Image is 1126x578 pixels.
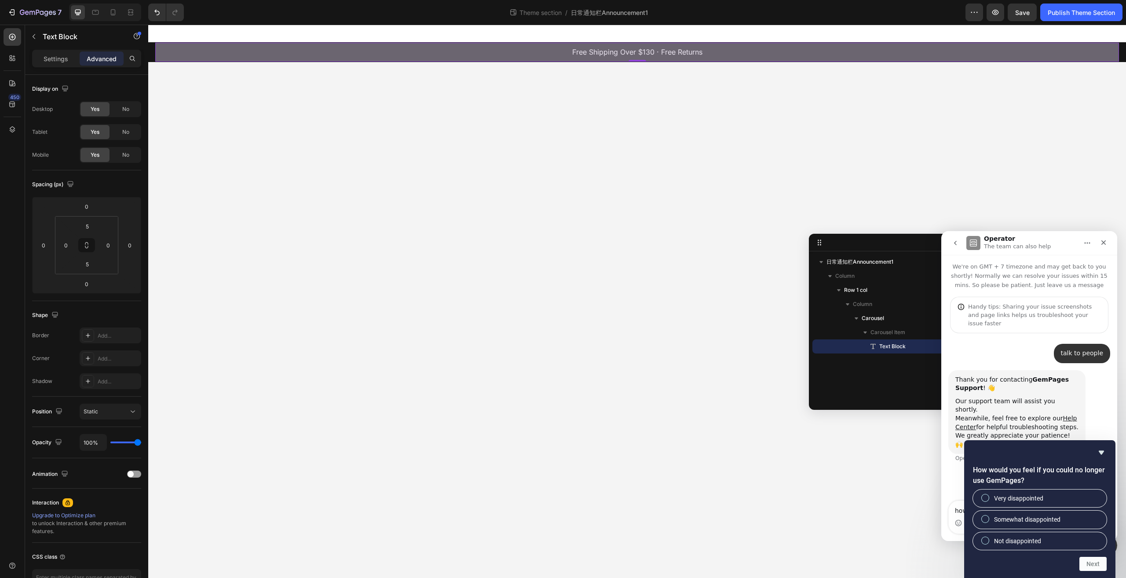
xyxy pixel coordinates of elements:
[32,128,48,136] div: Tablet
[862,314,884,323] span: Carousel
[853,300,872,309] span: Column
[78,277,95,291] input: 0
[122,151,129,159] span: No
[148,25,1126,578] iframe: Design area
[973,447,1107,571] div: How would you feel if you could no longer use GemPages?
[571,8,648,17] span: 日常通知栏Announcement1
[994,537,1041,545] span: Not disappointed
[148,4,184,21] div: Undo/Redo
[32,468,70,480] div: Animation
[994,494,1043,503] span: Very disappointed
[78,258,96,271] input: 5px
[1048,8,1115,17] div: Publish Theme Section
[78,220,96,233] input: 5px
[32,151,49,159] div: Mobile
[844,286,867,295] span: Row 1 col
[98,332,139,340] div: Add...
[32,406,64,418] div: Position
[32,512,141,535] div: to unlock Interaction & other premium features.
[32,437,64,449] div: Opacity
[80,404,141,420] button: Static
[32,377,52,385] div: Shadow
[973,490,1107,550] div: How would you feel if you could no longer use GemPages?
[44,54,68,63] p: Settings
[870,328,905,337] span: Carousel Item
[84,408,98,415] span: Static
[941,231,1117,541] iframe: Intercom live chat
[87,54,117,63] p: Advanced
[32,309,60,321] div: Shape
[879,342,906,351] span: Text Block
[1096,447,1107,458] button: Hide survey
[1079,557,1107,571] button: Next question
[122,128,129,136] span: No
[1015,9,1030,16] span: Save
[43,31,117,42] p: Text Block
[32,512,141,519] div: Upgrade to Optimize plan
[565,8,567,17] span: /
[1040,4,1122,21] button: Publish Theme Section
[973,465,1107,486] h2: How would you feel if you could no longer use GemPages?
[59,239,73,252] input: 0px
[37,239,50,252] input: 0
[78,200,95,213] input: 0
[32,499,59,507] div: Interaction
[98,378,139,386] div: Add...
[58,7,62,18] p: 7
[80,434,106,450] input: Auto
[32,354,50,362] div: Corner
[32,105,53,113] div: Desktop
[91,105,99,113] span: Yes
[518,8,563,17] span: Theme section
[32,331,49,339] div: Border
[8,94,21,101] div: 450
[826,258,893,266] span: 日常通知栏Announcement1
[32,553,66,561] div: CSS class
[123,239,136,252] input: 0
[4,4,66,21] button: 7
[91,128,99,136] span: Yes
[98,355,139,363] div: Add...
[1008,4,1037,21] button: Save
[32,179,76,191] div: Spacing (px)
[102,239,115,252] input: 0px
[835,272,855,280] span: Column
[91,151,99,159] span: Yes
[32,83,70,95] div: Display on
[994,515,1060,524] span: Somewhat disappointed
[122,105,129,113] span: No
